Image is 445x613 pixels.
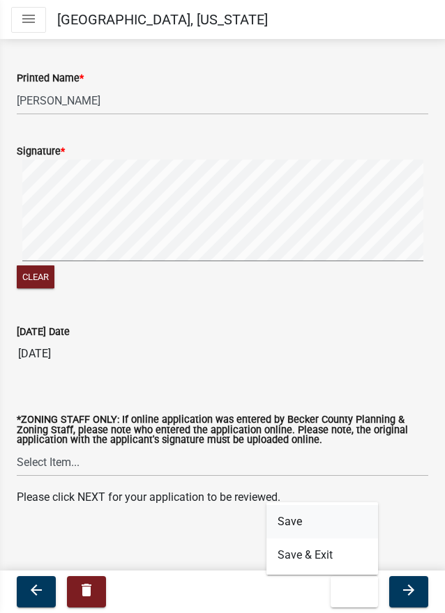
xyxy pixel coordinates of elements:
[17,265,54,288] button: Clear
[400,582,417,598] i: arrow_forward
[57,6,268,33] a: [GEOGRAPHIC_DATA], [US_STATE]
[17,415,428,445] label: *ZONING STAFF ONLY: If online application was entered by Becker County Planning & Zoning Staff, p...
[28,582,45,598] i: arrow_back
[17,576,56,607] button: arrow_back
[266,505,378,538] button: Save
[11,7,46,33] button: menu
[266,538,378,572] button: Save & Exit
[342,582,359,598] i: save
[17,74,84,84] label: Printed Name
[389,576,428,607] button: arrow_forward
[17,147,65,157] label: Signature
[78,582,95,598] i: delete
[17,327,70,337] label: [DATE] Date
[67,576,106,607] button: delete
[331,576,378,607] button: save
[266,502,378,575] div: save
[20,10,37,27] i: menu
[17,489,428,506] p: Please click NEXT for your application to be reviewed.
